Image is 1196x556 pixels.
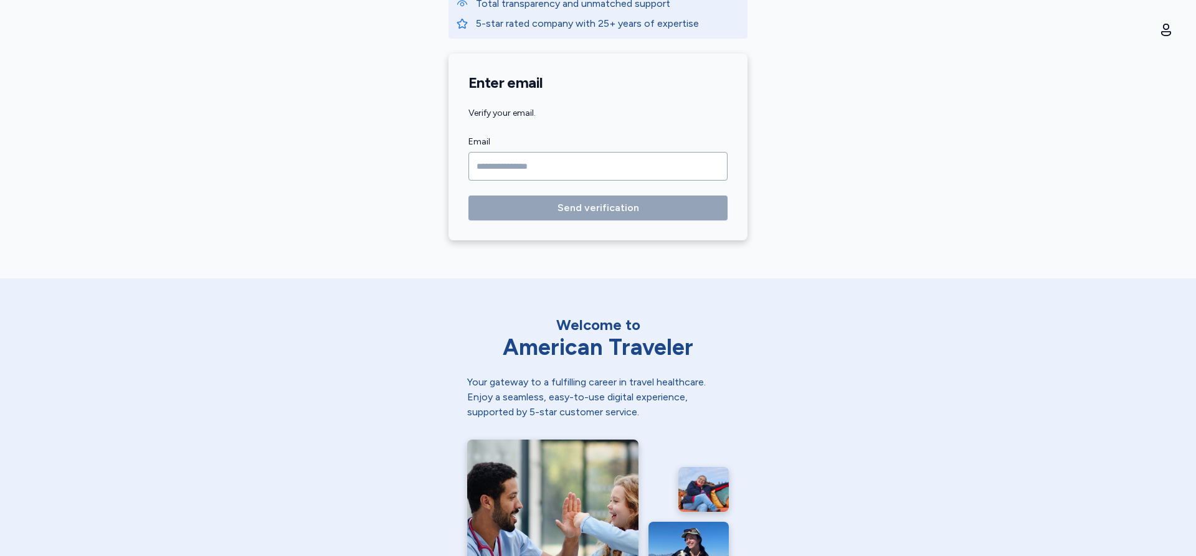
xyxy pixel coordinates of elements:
[467,375,729,420] div: Your gateway to a fulfilling career in travel healthcare. Enjoy a seamless, easy-to-use digital e...
[558,200,639,215] span: Send verification
[468,107,728,120] div: Verify your email.
[476,16,740,31] p: 5-star rated company with 25+ years of expertise
[467,315,729,335] div: Welcome to
[468,73,728,92] h1: Enter email
[468,196,728,220] button: Send verification
[678,467,729,512] img: ER nurse relaxing after a long day
[468,134,728,149] label: Email
[468,152,728,181] input: Email
[467,335,729,360] div: American Traveler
